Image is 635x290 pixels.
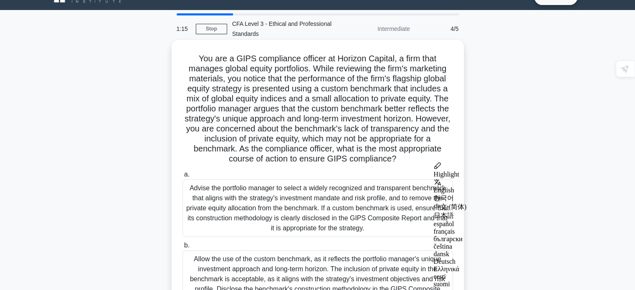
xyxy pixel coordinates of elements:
[433,203,534,212] div: 中文 (简体)
[342,20,415,37] div: Intermediate
[433,187,534,194] div: English
[433,235,534,243] div: български
[182,179,453,237] div: Advise the portfolio manager to select a widely recognized and transparent benchmark that aligns ...
[415,20,464,37] div: 4/5
[184,171,190,178] span: a.
[433,258,534,265] div: Deutsch
[196,24,227,34] a: Stop
[433,280,534,288] div: suomi
[433,265,534,273] div: Ελληνικά
[227,15,342,42] div: CFA Level 3 - Ethical and Professional Standards
[433,171,534,178] div: Highlight
[184,242,190,249] span: b.
[433,250,534,258] div: dansk
[433,228,534,235] div: français
[433,212,534,220] div: 日本語
[433,243,534,250] div: čeština
[172,20,196,37] div: 1:15
[433,194,534,203] div: 한국어
[433,220,534,228] div: español
[182,53,454,164] h5: You are a GIPS compliance officer at Horizon Capital, a firm that manages global equity portfolio...
[433,273,534,280] div: eesti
